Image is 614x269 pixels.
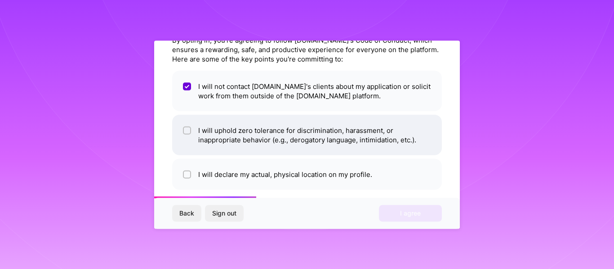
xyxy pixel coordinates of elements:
[172,35,442,63] div: By opting in, you're agreeing to follow [DOMAIN_NAME]'s Code of Conduct, which ensures a rewardin...
[172,159,442,190] li: I will declare my actual, physical location on my profile.
[212,209,236,218] span: Sign out
[172,71,442,111] li: I will not contact [DOMAIN_NAME]'s clients about my application or solicit work from them outside...
[179,209,194,218] span: Back
[172,205,201,221] button: Back
[172,115,442,155] li: I will uphold zero tolerance for discrimination, harassment, or inappropriate behavior (e.g., der...
[205,205,244,221] button: Sign out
